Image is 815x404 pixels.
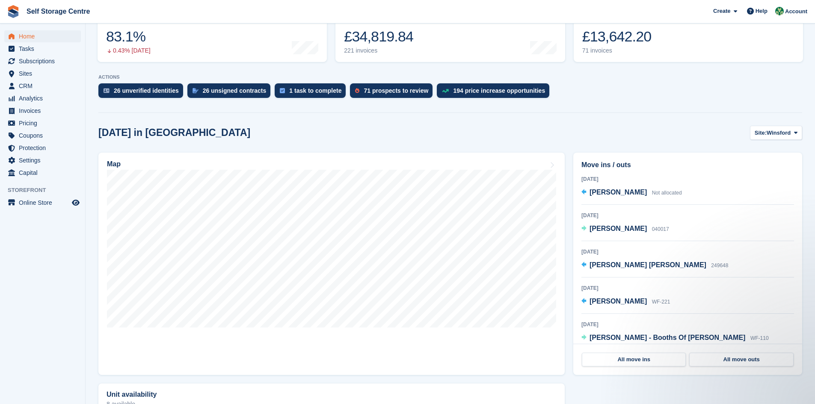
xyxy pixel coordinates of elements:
[280,88,285,93] img: task-75834270c22a3079a89374b754ae025e5fb1db73e45f91037f5363f120a921f8.svg
[19,43,70,55] span: Tasks
[775,7,784,15] img: Neil Taylor
[344,28,413,45] div: £34,819.84
[581,296,670,307] a: [PERSON_NAME] WF-221
[335,8,565,62] a: Month-to-date sales £34,819.84 221 invoices
[437,83,554,102] a: 194 price increase opportunities
[19,92,70,104] span: Analytics
[19,30,70,42] span: Home
[4,80,81,92] a: menu
[98,74,802,80] p: ACTIONS
[590,334,745,341] span: [PERSON_NAME] - Booths Of [PERSON_NAME]
[581,160,794,170] h2: Move ins / outs
[581,224,669,235] a: [PERSON_NAME] 040017
[4,68,81,80] a: menu
[590,261,706,268] span: [PERSON_NAME] [PERSON_NAME]
[581,248,794,256] div: [DATE]
[756,7,768,15] span: Help
[581,212,794,219] div: [DATE]
[98,8,327,62] a: Occupancy 83.1% 0.43% [DATE]
[581,175,794,183] div: [DATE]
[581,187,682,198] a: [PERSON_NAME] Not allocated
[19,68,70,80] span: Sites
[590,225,647,232] span: [PERSON_NAME]
[71,198,81,208] a: Preview store
[344,47,413,54] div: 221 invoices
[4,92,81,104] a: menu
[582,47,652,54] div: 71 invoices
[187,83,275,102] a: 26 unsigned contracts
[275,83,350,102] a: 1 task to complete
[19,117,70,129] span: Pricing
[4,167,81,179] a: menu
[8,186,85,195] span: Storefront
[104,88,110,93] img: verify_identity-adf6edd0f0f0b5bbfe63781bf79b02c33cf7c696d77639b501bdc392416b5a36.svg
[107,160,121,168] h2: Map
[4,43,81,55] a: menu
[107,391,157,398] h2: Unit availability
[4,142,81,154] a: menu
[4,117,81,129] a: menu
[652,190,682,196] span: Not allocated
[364,87,428,94] div: 71 prospects to review
[453,87,545,94] div: 194 price increase opportunities
[755,129,767,137] span: Site:
[582,28,652,45] div: £13,642.20
[442,89,449,93] img: price_increase_opportunities-93ffe204e8149a01c8c9dc8f82e8f89637d9d84a8eef4429ea346261dce0b2c0.svg
[581,321,794,328] div: [DATE]
[203,87,267,94] div: 26 unsigned contracts
[713,7,730,15] span: Create
[106,47,151,54] div: 0.43% [DATE]
[355,88,359,93] img: prospect-51fa495bee0391a8d652442698ab0144808aea92771e9ea1ae160a38d050c398.svg
[350,83,437,102] a: 71 prospects to review
[750,335,769,341] span: WF-110
[98,83,187,102] a: 26 unverified identities
[4,197,81,209] a: menu
[785,7,807,16] span: Account
[7,5,20,18] img: stora-icon-8386f47178a22dfd0bd8f6a31ec36ba5ce8667c1dd55bd0f319d3a0aa187defe.svg
[574,8,803,62] a: Awaiting payment £13,642.20 71 invoices
[582,353,686,366] a: All move ins
[19,167,70,179] span: Capital
[19,105,70,117] span: Invoices
[106,28,151,45] div: 83.1%
[689,353,793,366] a: All move outs
[98,127,250,139] h2: [DATE] in [GEOGRAPHIC_DATA]
[590,298,647,305] span: [PERSON_NAME]
[23,4,93,18] a: Self Storage Centre
[581,260,728,271] a: [PERSON_NAME] [PERSON_NAME] 249648
[4,105,81,117] a: menu
[19,142,70,154] span: Protection
[4,154,81,166] a: menu
[581,284,794,292] div: [DATE]
[767,129,791,137] span: Winsford
[19,130,70,142] span: Coupons
[4,30,81,42] a: menu
[711,262,728,268] span: 249648
[289,87,341,94] div: 1 task to complete
[19,55,70,67] span: Subscriptions
[19,197,70,209] span: Online Store
[652,226,669,232] span: 040017
[98,153,565,375] a: Map
[590,189,647,196] span: [PERSON_NAME]
[4,130,81,142] a: menu
[581,333,769,344] a: [PERSON_NAME] - Booths Of [PERSON_NAME] WF-110
[652,299,670,305] span: WF-221
[4,55,81,67] a: menu
[750,126,802,140] button: Site: Winsford
[114,87,179,94] div: 26 unverified identities
[193,88,199,93] img: contract_signature_icon-13c848040528278c33f63329250d36e43548de30e8caae1d1a13099fd9432cc5.svg
[19,154,70,166] span: Settings
[19,80,70,92] span: CRM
